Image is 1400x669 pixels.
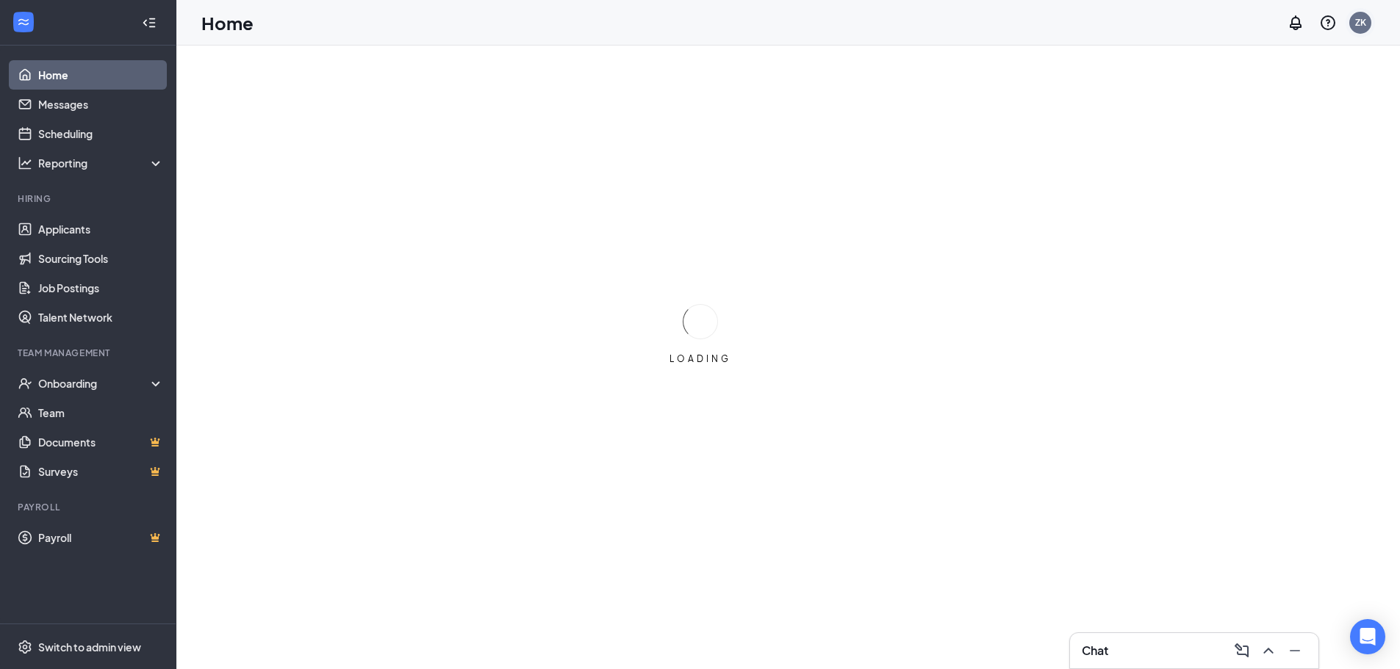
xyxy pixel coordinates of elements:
svg: ChevronUp [1260,642,1277,659]
svg: Settings [18,640,32,654]
svg: QuestionInfo [1319,14,1337,32]
a: Team [38,398,164,427]
a: Scheduling [38,119,164,148]
a: Messages [38,90,164,119]
a: SurveysCrown [38,457,164,486]
a: Applicants [38,214,164,244]
div: Reporting [38,156,165,170]
div: Switch to admin view [38,640,141,654]
button: Minimize [1283,639,1307,662]
div: ZK [1355,16,1366,29]
a: Home [38,60,164,90]
div: Hiring [18,192,161,205]
div: LOADING [664,352,737,365]
a: Talent Network [38,303,164,332]
a: DocumentsCrown [38,427,164,457]
svg: WorkstreamLogo [16,15,31,29]
h3: Chat [1082,643,1108,659]
button: ChevronUp [1257,639,1280,662]
div: Payroll [18,501,161,513]
svg: UserCheck [18,376,32,391]
svg: Collapse [142,15,157,30]
div: Open Intercom Messenger [1350,619,1385,654]
svg: Minimize [1286,642,1304,659]
h1: Home [201,10,254,35]
button: ComposeMessage [1230,639,1254,662]
svg: Notifications [1287,14,1304,32]
div: Team Management [18,347,161,359]
svg: Analysis [18,156,32,170]
svg: ComposeMessage [1233,642,1251,659]
a: Job Postings [38,273,164,303]
a: Sourcing Tools [38,244,164,273]
div: Onboarding [38,376,151,391]
a: PayrollCrown [38,523,164,552]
